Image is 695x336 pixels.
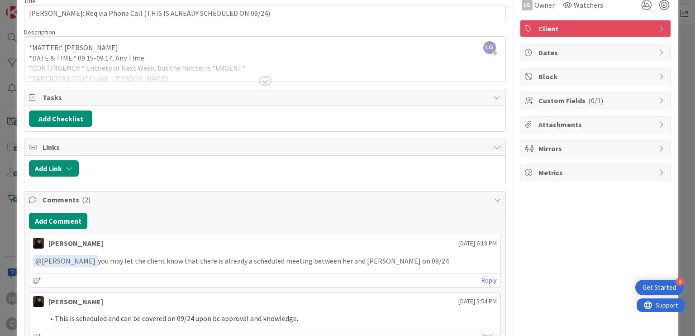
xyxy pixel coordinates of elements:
[538,95,654,106] span: Custom Fields
[635,280,684,295] div: Open Get Started checklist, remaining modules: 4
[29,160,79,177] button: Add Link
[35,256,42,265] span: @
[458,297,497,306] span: [DATE] 5:54 PM
[29,110,92,127] button: Add Checklist
[33,255,496,267] p: you may let the client know that there is already a scheduled meeting between her and [PERSON_NAM...
[29,53,500,63] p: *DATE & TIME:* 09.15-09.17, Any Time
[458,239,497,248] span: [DATE] 6:18 PM
[538,143,654,154] span: Mirrors
[588,96,603,105] span: ( 0/1 )
[538,71,654,82] span: Block
[643,283,676,292] div: Get Started
[43,142,489,153] span: Links
[24,5,505,21] input: type card name here...
[538,119,654,130] span: Attachments
[44,313,496,324] li: This is scheduled and can be covered on 09/24 upon bc approval and knowledge.
[33,238,44,249] img: ES
[481,275,497,286] a: Reply
[538,167,654,178] span: Metrics
[48,296,103,307] div: [PERSON_NAME]
[24,28,55,36] span: Description
[29,213,87,229] button: Add Comment
[538,47,654,58] span: Dates
[483,41,496,54] span: LG
[33,296,44,307] img: ES
[29,43,500,53] p: *MATTER:* [PERSON_NAME]
[82,195,90,204] span: ( 2 )
[43,92,489,103] span: Tasks
[538,23,654,34] span: Client
[48,238,103,249] div: [PERSON_NAME]
[35,256,95,265] span: [PERSON_NAME]
[676,278,684,286] div: 4
[43,194,489,205] span: Comments
[19,1,41,12] span: Support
